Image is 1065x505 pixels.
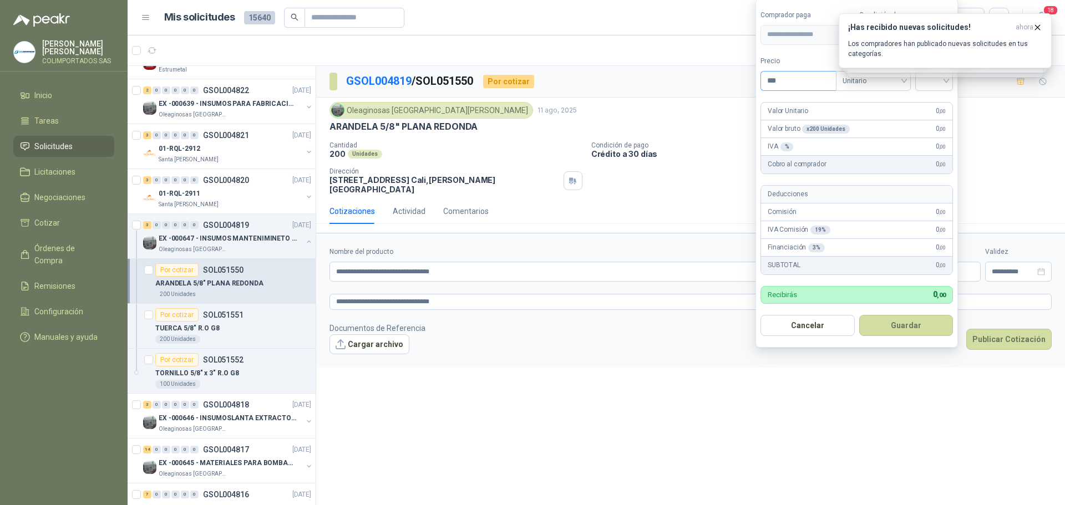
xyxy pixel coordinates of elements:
[155,278,263,289] p: ARANDELA 5/8" PLANA REDONDA
[760,10,855,21] label: Comprador paga
[153,221,161,229] div: 0
[13,136,114,157] a: Solicitudes
[159,245,229,254] p: Oleaginosas [GEOGRAPHIC_DATA][PERSON_NAME]
[34,166,75,178] span: Licitaciones
[760,56,836,67] label: Precio
[34,305,83,318] span: Configuración
[939,244,946,251] span: ,00
[843,18,1047,119] button: ¡Felicidades! Tu cotización ha sido la ganadoraahora Company LogoOleaginosas [GEOGRAPHIC_DATA][PE...
[483,75,534,88] div: Por cotizar
[13,327,114,348] a: Manuales y ayuda
[203,131,249,139] p: GSOL004821
[162,176,170,184] div: 0
[329,149,346,159] p: 200
[203,356,244,364] p: SOL051552
[143,491,151,498] div: 7
[155,290,200,299] div: 200 Unidades
[159,470,229,478] p: Oleaginosas [GEOGRAPHIC_DATA][PERSON_NAME]
[153,401,161,409] div: 0
[1016,23,1033,32] span: ahora
[190,401,199,409] div: 0
[153,86,161,94] div: 0
[181,86,189,94] div: 0
[348,150,382,159] div: Unidades
[939,209,946,215] span: ,00
[34,331,98,343] span: Manuales y ayuda
[937,292,946,299] span: ,00
[13,238,114,271] a: Órdenes de Compra
[181,446,189,453] div: 0
[143,446,151,453] div: 14
[768,207,797,217] p: Comisión
[42,40,114,55] p: [PERSON_NAME] [PERSON_NAME]
[13,85,114,106] a: Inicio
[768,260,800,271] p: SUBTOTAL
[153,176,161,184] div: 0
[190,221,199,229] div: 0
[393,205,425,217] div: Actividad
[13,301,114,322] a: Configuración
[329,175,559,194] p: [STREET_ADDRESS] Cali , [PERSON_NAME][GEOGRAPHIC_DATA]
[162,401,170,409] div: 0
[848,22,1043,131] button: ¡Felicidades! Tu cotización ha sido la ganadoraahora Company LogoOleaginosas [GEOGRAPHIC_DATA][PE...
[143,401,151,409] div: 3
[936,207,946,217] span: 0
[128,259,316,304] a: Por cotizarSOL051550ARANDELA 5/8" PLANA REDONDA200 Unidades
[292,220,311,231] p: [DATE]
[162,131,170,139] div: 0
[939,161,946,167] span: ,00
[939,144,946,150] span: ,00
[329,322,425,334] p: Documentos de Referencia
[936,260,946,271] span: 0
[768,106,808,116] p: Valor Unitario
[203,221,249,229] p: GSOL004819
[292,400,311,410] p: [DATE]
[143,461,156,474] img: Company Logo
[190,86,199,94] div: 0
[14,42,35,63] img: Company Logo
[1037,268,1045,276] span: close-circle
[159,155,219,164] p: Santa [PERSON_NAME]
[936,159,946,170] span: 0
[34,140,73,152] span: Solicitudes
[936,242,946,253] span: 0
[143,84,313,119] a: 2 0 0 0 0 0 GSOL004822[DATE] Company LogoEX -000639 - INSUMOS PARA FABRICACION DE MALLA TAMOleagi...
[203,401,249,409] p: GSOL004818
[143,129,313,164] a: 3 0 0 0 0 0 GSOL004821[DATE] Company Logo01-RQL-2912Santa [PERSON_NAME]
[966,329,1052,350] button: Publicar Cotización
[848,39,1042,59] p: Los compradores han publicado nuevas solicitudes en tus categorías.
[13,187,114,208] a: Negociaciones
[143,218,313,254] a: 3 0 0 0 0 0 GSOL004819[DATE] Company LogoEX -000647 - INSUMOS MANTENIMINETO MECANICOOleaginosas [...
[939,262,946,268] span: ,00
[34,242,104,267] span: Órdenes de Compra
[808,243,825,252] div: 3 %
[42,58,114,64] p: COLIMPORTADOS SAS
[155,380,200,389] div: 100 Unidades
[768,159,826,170] p: Cobro al comprador
[292,175,311,186] p: [DATE]
[181,221,189,229] div: 0
[291,13,298,21] span: search
[171,131,180,139] div: 0
[162,221,170,229] div: 0
[155,335,200,344] div: 200 Unidades
[848,23,1011,32] h3: ¡Has recibido nuevas solicitudes!
[181,491,189,498] div: 0
[936,247,981,257] label: Flete
[181,131,189,139] div: 0
[171,446,180,453] div: 0
[802,125,849,134] div: x 200 Unidades
[292,85,311,96] p: [DATE]
[443,205,489,217] div: Comentarios
[190,446,199,453] div: 0
[190,491,199,498] div: 0
[203,311,244,319] p: SOL051551
[171,221,180,229] div: 0
[13,276,114,297] a: Remisiones
[34,115,59,127] span: Tareas
[591,149,1061,159] p: Crédito a 30 días
[13,212,114,233] a: Cotizar
[810,226,830,234] div: 19 %
[34,191,85,203] span: Negociaciones
[591,141,1061,149] p: Condición de pago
